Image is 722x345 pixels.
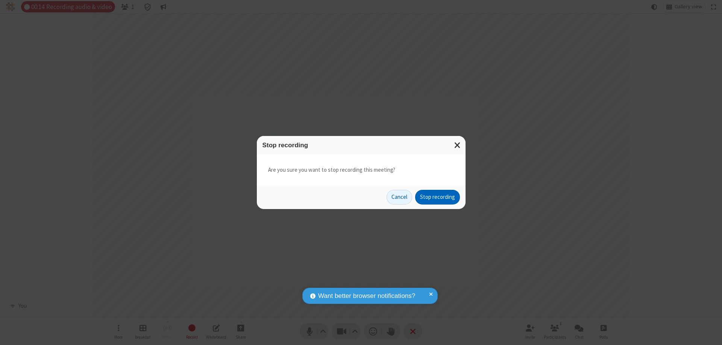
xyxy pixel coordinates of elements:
span: Want better browser notifications? [318,291,415,301]
div: Are you sure you want to stop recording this meeting? [257,154,466,186]
button: Close modal [450,136,466,154]
button: Stop recording [415,190,460,205]
button: Cancel [387,190,412,205]
h3: Stop recording [262,142,460,149]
